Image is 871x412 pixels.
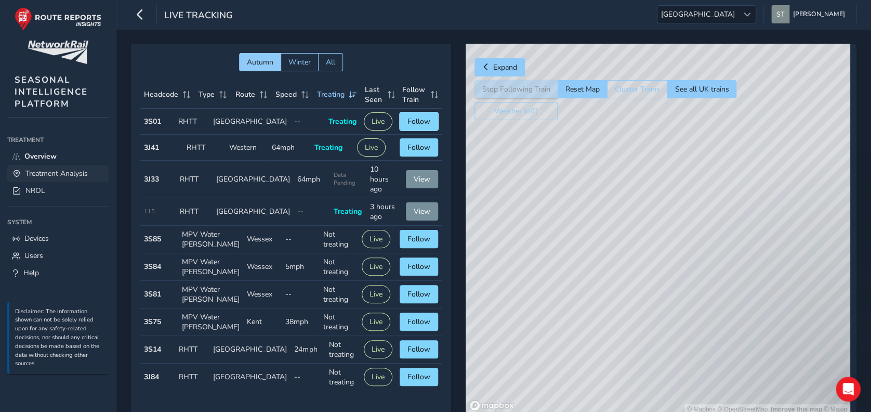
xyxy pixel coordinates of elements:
[175,364,209,391] td: RHTT
[7,247,109,264] a: Users
[243,308,282,336] td: Kent
[402,85,427,105] span: Follow Train
[326,57,335,67] span: All
[474,58,525,76] button: Expand
[407,262,430,272] span: Follow
[275,89,297,99] span: Speed
[176,161,213,198] td: RHTT
[144,174,159,184] strong: 3J33
[209,364,291,391] td: [GEOGRAPHIC_DATA]
[407,344,430,354] span: Follow
[318,53,343,71] button: All
[144,234,161,244] strong: 3S85
[407,143,430,152] span: Follow
[474,102,558,120] button: Weather (off)
[144,89,178,99] span: Headcode
[175,109,209,135] td: RHTT
[7,214,109,230] div: System
[268,135,311,161] td: 64mph
[7,165,109,182] a: Treatment Analysis
[243,253,282,281] td: Wessex
[366,198,402,226] td: 3 hours ago
[400,313,438,331] button: Follow
[25,186,45,196] span: NROL
[400,112,438,131] button: Follow
[407,317,430,327] span: Follow
[24,151,57,161] span: Overview
[334,207,362,216] span: Treating
[7,148,109,165] a: Overview
[178,226,243,253] td: MPV Water [PERSON_NAME]
[414,207,430,216] span: View
[836,377,861,402] iframe: Intercom live chat
[25,169,88,178] span: Treatment Analysis
[178,253,243,281] td: MPV Water [PERSON_NAME]
[213,198,294,226] td: [GEOGRAPHIC_DATA]
[281,53,318,71] button: Winter
[178,308,243,336] td: MPV Water [PERSON_NAME]
[282,226,320,253] td: --
[288,57,311,67] span: Winter
[400,285,438,303] button: Follow
[144,372,159,382] strong: 3J84
[365,85,384,105] span: Last Seen
[282,253,320,281] td: 5mph
[144,262,161,272] strong: 3S84
[291,364,325,391] td: --
[294,198,330,226] td: --
[175,336,209,364] td: RHTT
[235,89,255,99] span: Route
[366,161,402,198] td: 10 hours ago
[314,143,342,152] span: Treating
[325,336,360,364] td: Not treating
[282,281,320,308] td: --
[23,268,39,278] span: Help
[667,80,736,98] button: See all UK trains
[243,281,282,308] td: Wessex
[320,253,358,281] td: Not treating
[183,135,226,161] td: RHTT
[7,264,109,281] a: Help
[407,117,430,126] span: Follow
[7,132,109,148] div: Treatment
[357,138,386,157] button: Live
[317,89,345,99] span: Treating
[291,336,325,364] td: 24mph
[178,281,243,308] td: MPV Water [PERSON_NAME]
[320,308,358,336] td: Not treating
[291,109,325,135] td: --
[771,5,849,23] button: [PERSON_NAME]
[362,230,390,248] button: Live
[176,198,213,226] td: RHTT
[493,62,517,72] span: Expand
[657,6,738,23] span: [GEOGRAPHIC_DATA]
[320,226,358,253] td: Not treating
[144,317,161,327] strong: 3S75
[164,9,233,23] span: Live Tracking
[607,80,667,98] button: Cluster Trains
[406,170,438,188] button: View
[28,41,88,64] img: customer logo
[407,289,430,299] span: Follow
[209,109,291,135] td: [GEOGRAPHIC_DATA]
[362,257,390,276] button: Live
[7,182,109,199] a: NROL
[400,257,438,276] button: Follow
[243,226,282,253] td: Wessex
[24,234,49,243] span: Devices
[400,340,438,358] button: Follow
[364,112,392,131] button: Live
[364,368,392,386] button: Live
[414,174,430,184] span: View
[15,7,101,31] img: rr logo
[400,368,438,386] button: Follow
[407,234,430,244] span: Follow
[362,313,390,331] button: Live
[209,336,291,364] td: [GEOGRAPHIC_DATA]
[793,5,845,23] span: [PERSON_NAME]
[364,340,392,358] button: Live
[144,208,155,215] span: 115
[144,289,161,299] strong: 3S81
[771,5,789,23] img: diamond-layout
[144,143,159,152] strong: 3J41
